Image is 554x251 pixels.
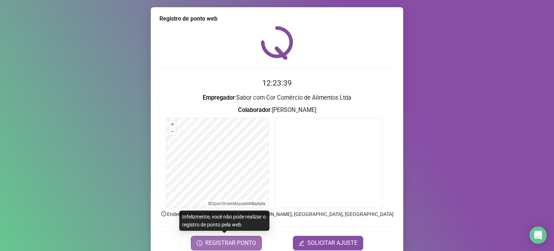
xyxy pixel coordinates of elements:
span: clock-circle [197,240,202,246]
div: Infelizmente, você não pode realizar o registro de ponto pela web [179,211,269,231]
li: © contributors. [208,201,266,206]
strong: Empregador [203,94,235,101]
span: REGISTRAR PONTO [205,239,256,247]
span: edit [299,240,304,246]
button: REGISTRAR PONTO [191,236,262,250]
button: – [169,128,176,135]
div: Open Intercom Messenger [529,226,547,244]
h3: : [PERSON_NAME] [159,105,395,115]
button: editSOLICITAR AJUSTE [293,236,363,250]
button: + [169,121,176,128]
span: info-circle [161,211,167,217]
h3: : Sabor com Cor Comércio de Alimentos Ltda [159,93,395,103]
p: Endereço aprox. : [GEOGRAPHIC_DATA][PERSON_NAME], [GEOGRAPHIC_DATA], [GEOGRAPHIC_DATA] [159,210,395,218]
a: OpenStreetMap [211,201,241,206]
strong: Colaborador [238,107,271,113]
time: 12:23:39 [262,79,292,87]
img: QRPoint [261,26,293,60]
span: SOLICITAR AJUSTE [307,239,357,247]
div: Registro de ponto web [159,14,395,23]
